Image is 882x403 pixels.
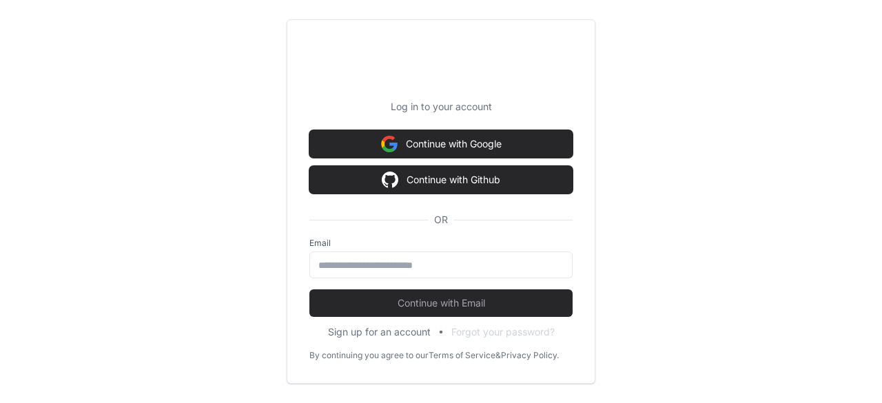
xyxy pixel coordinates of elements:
img: Sign in with google [382,166,398,194]
a: Privacy Policy. [501,350,559,361]
span: OR [429,213,453,227]
button: Continue with Email [309,289,573,317]
button: Sign up for an account [328,325,431,339]
button: Forgot your password? [451,325,555,339]
p: Log in to your account [309,100,573,114]
div: By continuing you agree to our [309,350,429,361]
button: Continue with Github [309,166,573,194]
a: Terms of Service [429,350,495,361]
div: & [495,350,501,361]
button: Continue with Google [309,130,573,158]
img: Sign in with google [381,130,398,158]
span: Continue with Email [309,296,573,310]
label: Email [309,238,573,249]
